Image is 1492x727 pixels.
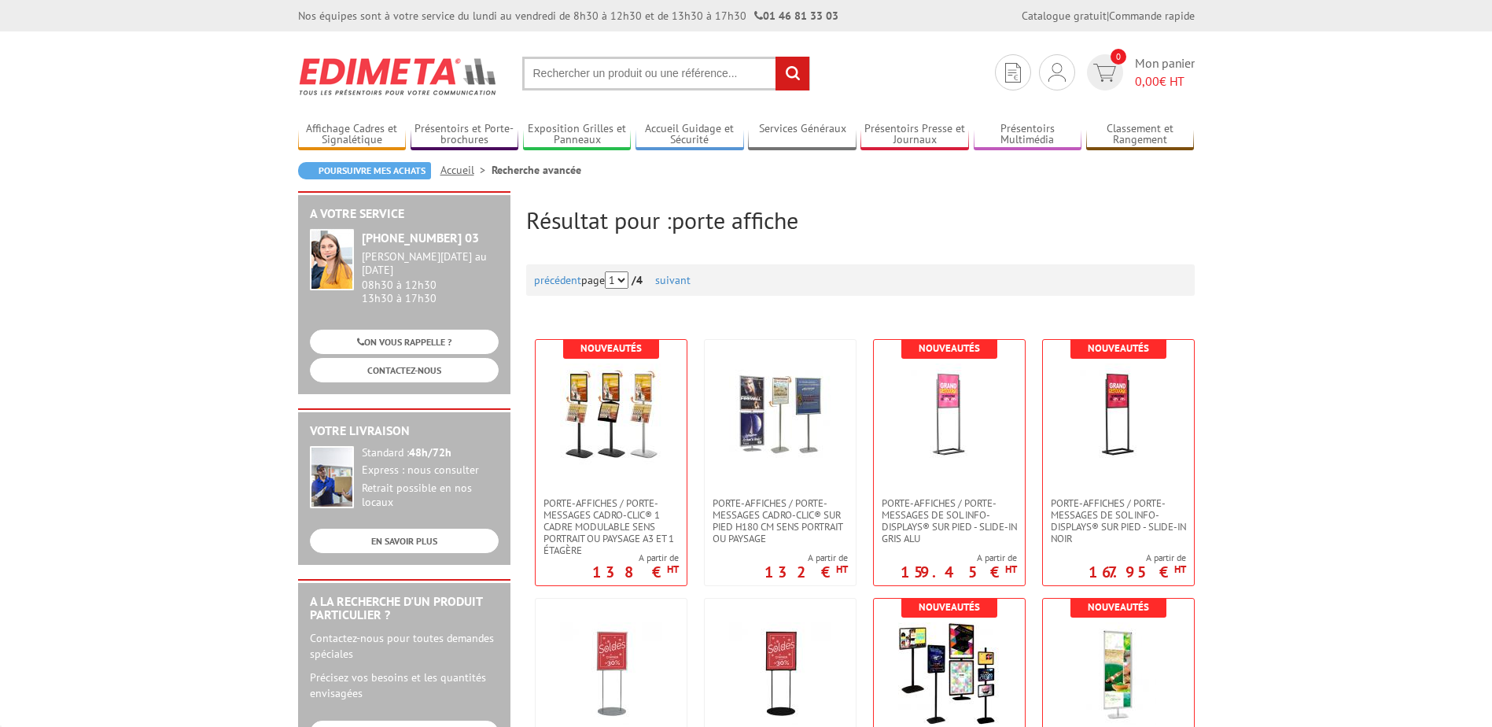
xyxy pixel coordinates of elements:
[362,482,499,510] div: Retrait possible en nos locaux
[836,563,848,576] sup: HT
[1093,64,1116,82] img: devis rapide
[580,341,642,355] b: Nouveautés
[729,363,831,466] img: Porte-affiches / Porte-messages Cadro-Clic® sur pied H180 cm sens portrait ou paysage
[492,162,581,178] li: Recherche avancée
[898,622,1000,725] img: Porte-affiches / Porte-messages H.180 cm SUR PIED CADRO-CLIC® NOIRS
[1051,497,1186,544] span: Porte-affiches / Porte-messages de sol Info-Displays® sur pied - Slide-in Noir
[1088,341,1149,355] b: Nouveautés
[440,163,492,177] a: Accueil
[748,122,857,148] a: Services Généraux
[1135,72,1195,90] span: € HT
[592,552,679,564] span: A partir de
[874,497,1025,544] a: Porte-affiches / Porte-messages de sol Info-Displays® sur pied - Slide-in Gris Alu
[1135,73,1159,89] span: 0,00
[672,205,798,235] span: porte affiche
[310,207,499,221] h2: A votre service
[1083,54,1195,90] a: devis rapide 0 Mon panier 0,00€ HT
[635,122,744,148] a: Accueil Guidage et Sécurité
[1135,54,1195,90] span: Mon panier
[775,57,809,90] input: rechercher
[310,670,499,701] p: Précisez vos besoins et les quantités envisagées
[522,57,810,90] input: Rechercher un produit ou une référence...
[1048,63,1066,82] img: devis rapide
[310,229,354,290] img: widget-service.jpg
[919,600,980,614] b: Nouveautés
[592,567,679,577] p: 138 €
[713,497,848,544] span: Porte-affiches / Porte-messages Cadro-Clic® sur pied H180 cm sens portrait ou paysage
[526,207,1195,233] h2: Résultat pour :
[310,330,499,354] a: ON VOUS RAPPELLE ?
[310,529,499,553] a: EN SAVOIR PLUS
[310,424,499,438] h2: Votre livraison
[636,273,643,287] span: 4
[310,630,499,662] p: Contactez-nous pour toutes demandes spéciales
[411,122,519,148] a: Présentoirs et Porte-brochures
[1080,622,1156,725] img: Porte-affiches Cadro-Clic® sur pied H 180 cm
[1174,563,1186,576] sup: HT
[974,122,1082,148] a: Présentoirs Multimédia
[632,273,652,287] strong: /
[1086,122,1195,148] a: Classement et Rangement
[901,552,1017,564] span: A partir de
[362,250,499,277] div: [PERSON_NAME][DATE] au [DATE]
[298,47,499,105] img: Edimeta
[919,341,980,355] b: Nouveautés
[362,250,499,304] div: 08h30 à 12h30 13h30 à 17h30
[882,497,1017,544] span: Porte-affiches / Porte-messages de sol Info-Displays® sur pied - Slide-in Gris Alu
[298,162,431,179] a: Poursuivre mes achats
[1022,9,1107,23] a: Catalogue gratuit
[1089,567,1186,577] p: 167.95 €
[310,358,499,382] a: CONTACTEZ-NOUS
[362,230,479,245] strong: [PHONE_NUMBER] 03
[1111,49,1126,65] span: 0
[1022,8,1195,24] div: |
[1089,552,1186,564] span: A partir de
[310,446,354,508] img: widget-livraison.jpg
[543,497,679,556] span: Porte-affiches / Porte-messages Cadro-Clic® 1 cadre modulable sens portrait ou paysage A3 et 1 ét...
[901,567,1017,577] p: 159.45 €
[655,273,691,287] a: suivant
[1005,63,1021,83] img: devis rapide
[362,446,499,460] div: Standard :
[1088,600,1149,614] b: Nouveautés
[560,622,662,725] img: Porte-affiches / Porte-messages de sol Info-Displays® sur pied ovale - Slide-in Gris Alu
[409,445,451,459] strong: 48h/72h
[298,122,407,148] a: Affichage Cadres et Signalétique
[729,622,831,725] img: Porte-affiches / Porte-messages de sol Info-Displays® sur pied ovale - Slide-in Noir
[705,497,856,544] a: Porte-affiches / Porte-messages Cadro-Clic® sur pied H180 cm sens portrait ou paysage
[534,264,1187,296] div: page
[534,273,581,287] a: précédent
[898,363,1000,466] img: Porte-affiches / Porte-messages de sol Info-Displays® sur pied - Slide-in Gris Alu
[764,552,848,564] span: A partir de
[298,8,838,24] div: Nos équipes sont à votre service du lundi au vendredi de 8h30 à 12h30 et de 13h30 à 17h30
[1043,497,1194,544] a: Porte-affiches / Porte-messages de sol Info-Displays® sur pied - Slide-in Noir
[362,463,499,478] div: Express : nous consulter
[1109,9,1195,23] a: Commande rapide
[1005,563,1017,576] sup: HT
[560,363,662,466] img: Porte-affiches / Porte-messages Cadro-Clic® 1 cadre modulable sens portrait ou paysage A3 et 1 ét...
[523,122,632,148] a: Exposition Grilles et Panneaux
[667,563,679,576] sup: HT
[860,122,969,148] a: Présentoirs Presse et Journaux
[764,567,848,577] p: 132 €
[1067,363,1170,466] img: Porte-affiches / Porte-messages de sol Info-Displays® sur pied - Slide-in Noir
[310,595,499,622] h2: A la recherche d'un produit particulier ?
[536,497,687,556] a: Porte-affiches / Porte-messages Cadro-Clic® 1 cadre modulable sens portrait ou paysage A3 et 1 ét...
[754,9,838,23] strong: 01 46 81 33 03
